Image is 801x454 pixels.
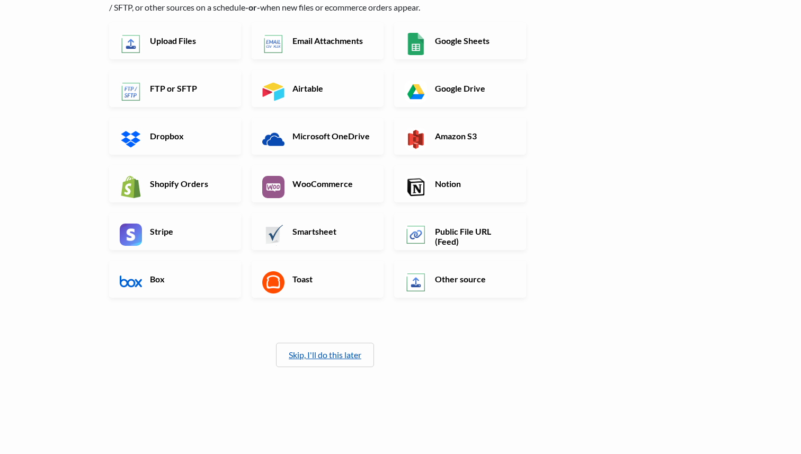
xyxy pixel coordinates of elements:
img: Stripe App & API [120,224,142,246]
a: Notion [394,165,526,202]
img: WooCommerce App & API [262,176,284,198]
a: Toast [252,261,384,298]
a: Amazon S3 [394,118,526,155]
a: Stripe [109,213,241,250]
img: FTP or SFTP App & API [120,81,142,103]
img: Google Sheets App & API [405,33,427,55]
a: Upload Files [109,22,241,59]
img: Shopify App & API [120,176,142,198]
a: Airtable [252,70,384,107]
a: Google Sheets [394,22,526,59]
a: WooCommerce [252,165,384,202]
img: Upload Files App & API [120,33,142,55]
img: Public File URL App & API [405,224,427,246]
a: Other source [394,261,526,298]
h6: Email Attachments [290,35,373,46]
h6: WooCommerce [290,179,373,189]
h6: Public File URL (Feed) [432,226,515,246]
h6: Smartsheet [290,226,373,236]
a: Email Attachments [252,22,384,59]
img: Email New CSV or XLSX File App & API [262,33,284,55]
img: Smartsheet App & API [262,224,284,246]
a: Google Drive [394,70,526,107]
h6: Other source [432,274,515,284]
h6: Upload Files [147,35,230,46]
img: Airtable App & API [262,81,284,103]
h6: Shopify Orders [147,179,230,189]
a: Microsoft OneDrive [252,118,384,155]
img: Amazon S3 App & API [405,128,427,150]
h6: Airtable [290,83,373,93]
img: Microsoft OneDrive App & API [262,128,284,150]
a: FTP or SFTP [109,70,241,107]
h6: FTP or SFTP [147,83,230,93]
img: Toast App & API [262,271,284,293]
img: Box App & API [120,271,142,293]
img: Other Source App & API [405,271,427,293]
h6: Google Sheets [432,35,515,46]
h6: Toast [290,274,373,284]
h6: Microsoft OneDrive [290,131,373,141]
h6: Dropbox [147,131,230,141]
a: Box [109,261,241,298]
h6: Amazon S3 [432,131,515,141]
h6: Stripe [147,226,230,236]
a: Shopify Orders [109,165,241,202]
img: Dropbox App & API [120,128,142,150]
a: Skip, I'll do this later [289,350,361,360]
img: Google Drive App & API [405,81,427,103]
a: Public File URL (Feed) [394,213,526,250]
h6: Box [147,274,230,284]
iframe: Drift Widget Chat Controller [748,401,788,441]
b: -or- [245,2,260,12]
img: Notion App & API [405,176,427,198]
a: Dropbox [109,118,241,155]
a: Smartsheet [252,213,384,250]
h6: Google Drive [432,83,515,93]
h6: Notion [432,179,515,189]
iframe: Drift Widget Chat Window [583,88,795,407]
